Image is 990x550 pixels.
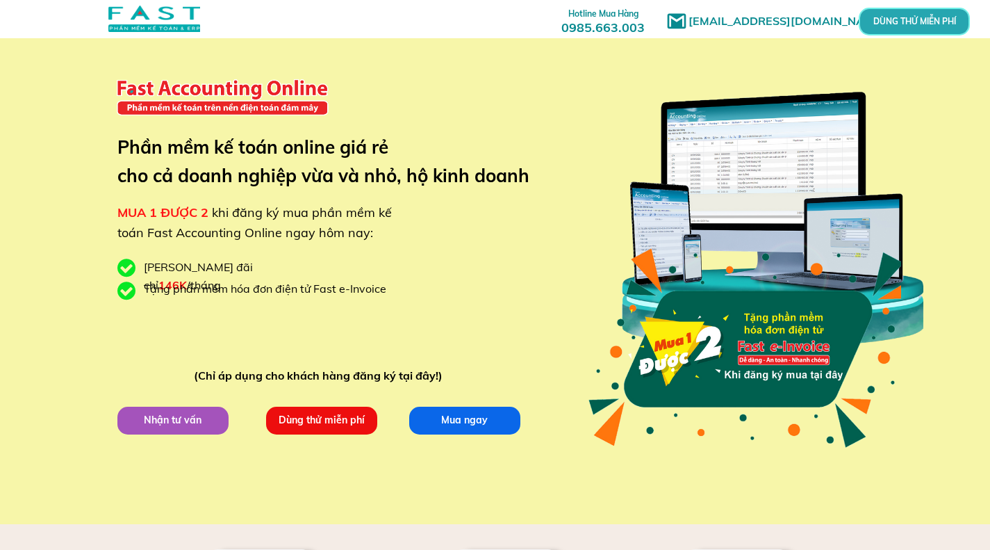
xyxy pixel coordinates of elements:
div: Tặng phần mềm hóa đơn điện tử Fast e-Invoice [144,280,397,298]
h1: [EMAIL_ADDRESS][DOMAIN_NAME] [688,13,893,31]
span: 146K [158,278,187,292]
h3: 0985.663.003 [546,5,660,35]
p: Nhận tư vấn [117,407,229,435]
p: Mua ngay [409,407,520,435]
p: Dùng thử miễn phí [266,407,377,435]
h3: Phần mềm kế toán online giá rẻ cho cả doanh nghiệp vừa và nhỏ, hộ kinh doanh [117,133,550,191]
span: Hotline Mua Hàng [568,8,638,19]
span: khi đăng ký mua phần mềm kế toán Fast Accounting Online ngay hôm nay: [117,204,392,241]
div: [PERSON_NAME] đãi chỉ /tháng [144,259,324,294]
div: (Chỉ áp dụng cho khách hàng đăng ký tại đây!) [194,367,449,385]
span: MUA 1 ĐƯỢC 2 [117,204,208,220]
